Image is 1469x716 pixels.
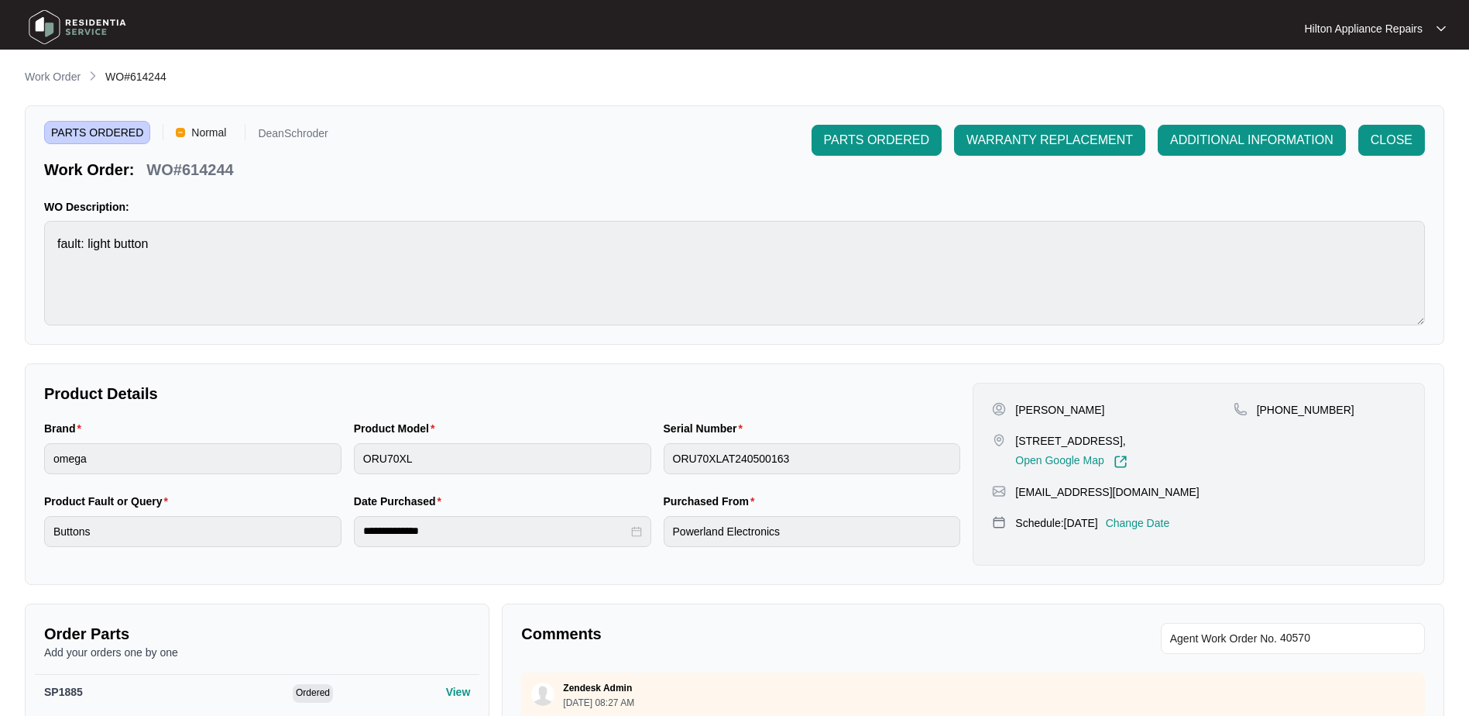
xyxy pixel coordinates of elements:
p: View [446,684,471,700]
button: CLOSE [1358,125,1425,156]
button: PARTS ORDERED [812,125,942,156]
img: user.svg [531,683,554,706]
input: Product Model [354,443,651,474]
label: Serial Number [664,421,749,436]
textarea: fault: light button [44,221,1425,325]
p: [EMAIL_ADDRESS][DOMAIN_NAME] [1015,484,1199,500]
a: Work Order [22,69,84,86]
span: PARTS ORDERED [44,121,150,144]
a: Open Google Map [1015,455,1127,469]
img: map-pin [992,433,1006,447]
img: residentia service logo [23,4,132,50]
p: Comments [521,623,962,645]
span: PARTS ORDERED [824,131,929,150]
p: [STREET_ADDRESS], [1015,433,1127,449]
p: Order Parts [44,623,470,645]
img: chevron-right [87,70,99,82]
img: Link-External [1114,455,1127,469]
p: Change Date [1106,515,1170,531]
img: map-pin [992,515,1006,529]
p: [PERSON_NAME] [1015,402,1104,418]
span: CLOSE [1371,131,1412,150]
span: Ordered [293,684,333,703]
p: DeanSchroder [258,128,328,144]
p: Hilton Appliance Repairs [1304,21,1423,36]
input: Product Fault or Query [44,516,342,547]
input: Brand [44,443,342,474]
img: Vercel Logo [176,128,185,137]
button: ADDITIONAL INFORMATION [1158,125,1346,156]
button: WARRANTY REPLACEMENT [954,125,1145,156]
p: WO#614244 [146,159,233,181]
span: Agent Work Order No. [1170,629,1277,648]
img: map-pin [1234,402,1248,416]
span: SP1885 [44,686,83,698]
img: dropdown arrow [1436,25,1446,33]
label: Product Fault or Query [44,494,174,509]
p: Work Order: [44,159,134,181]
p: Add your orders one by one [44,645,470,660]
input: Date Purchased [363,523,628,539]
span: WARRANTY REPLACEMENT [966,131,1133,150]
p: Product Details [44,383,960,404]
label: Product Model [354,421,441,436]
p: Schedule: [DATE] [1015,515,1097,531]
label: Date Purchased [354,494,448,509]
label: Purchased From [664,494,761,509]
p: Zendesk Admin [563,682,632,694]
label: Brand [44,421,88,436]
img: user-pin [992,402,1006,416]
input: Add Agent Work Order No. [1280,629,1416,648]
img: map-pin [992,484,1006,498]
span: ADDITIONAL INFORMATION [1170,131,1333,150]
p: [PHONE_NUMBER] [1257,402,1354,418]
p: [DATE] 08:27 AM [563,698,634,707]
p: Work Order [25,69,81,84]
span: Normal [185,121,232,144]
input: Purchased From [664,516,961,547]
input: Serial Number [664,443,961,474]
p: WO Description: [44,199,1425,215]
span: WO#614244 [105,71,166,83]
